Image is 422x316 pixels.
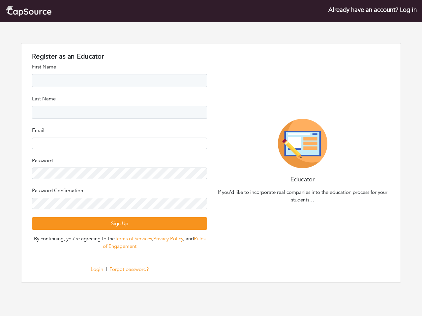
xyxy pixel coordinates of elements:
[32,127,207,134] p: Email
[91,266,103,273] a: Login
[109,266,149,273] a: Forgot password?
[278,119,327,168] img: Educator-Icon-31d5a1e457ca3f5474c6b92ab10a5d5101c9f8fbafba7b88091835f1a8db102f.png
[103,235,205,250] a: Rules of Engagement
[32,217,207,230] button: Sign Up
[115,235,152,242] a: Terms of Services
[32,235,207,250] div: By continuing, you're agreeing to the , , and
[32,63,207,71] p: First Name
[215,176,390,183] h4: Educator
[328,6,417,14] a: Already have an account? Log in
[5,5,52,17] img: cap_logo.png
[32,53,207,61] h1: Register as an Educator
[32,157,207,165] p: Password
[153,235,183,242] a: Privacy Policy
[32,95,207,103] p: Last Name
[106,266,107,273] span: |
[215,189,390,203] p: If you’d like to incorporate real companies into the education process for your students…
[32,187,207,195] p: Password Confirmation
